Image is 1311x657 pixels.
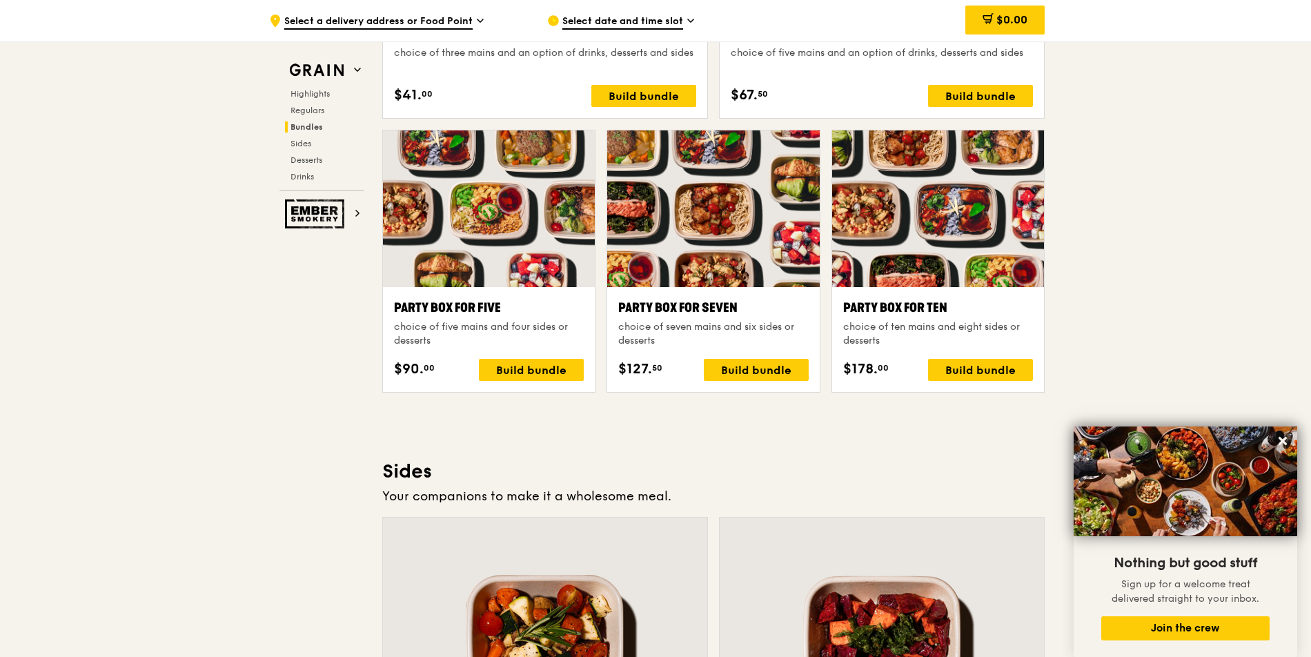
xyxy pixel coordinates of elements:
[1114,555,1257,571] span: Nothing but good stuff
[422,88,433,99] span: 00
[758,88,768,99] span: 50
[618,298,808,317] div: Party Box for Seven
[394,46,696,60] div: choice of three mains and an option of drinks, desserts and sides
[285,58,348,83] img: Grain web logo
[424,362,435,373] span: 00
[290,139,311,148] span: Sides
[652,362,662,373] span: 50
[285,199,348,228] img: Ember Smokery web logo
[394,85,422,106] span: $41.
[382,487,1045,506] div: Your companions to make it a wholesome meal.
[290,122,323,132] span: Bundles
[843,359,878,380] span: $178.
[731,46,1033,60] div: choice of five mains and an option of drinks, desserts and sides
[731,85,758,106] span: $67.
[618,359,652,380] span: $127.
[394,359,424,380] span: $90.
[290,89,330,99] span: Highlights
[562,14,683,30] span: Select date and time slot
[843,320,1033,348] div: choice of ten mains and eight sides or desserts
[996,13,1027,26] span: $0.00
[1101,616,1270,640] button: Join the crew
[591,85,696,107] div: Build bundle
[290,106,324,115] span: Regulars
[843,298,1033,317] div: Party Box for Ten
[704,359,809,381] div: Build bundle
[394,298,584,317] div: Party Box for Five
[284,14,473,30] span: Select a delivery address or Food Point
[618,320,808,348] div: choice of seven mains and six sides or desserts
[928,359,1033,381] div: Build bundle
[1074,426,1297,536] img: DSC07876-Edit02-Large.jpeg
[878,362,889,373] span: 00
[479,359,584,381] div: Build bundle
[290,155,322,165] span: Desserts
[290,172,314,182] span: Drinks
[928,85,1033,107] div: Build bundle
[1112,578,1259,605] span: Sign up for a welcome treat delivered straight to your inbox.
[1272,430,1294,452] button: Close
[382,459,1045,484] h3: Sides
[394,320,584,348] div: choice of five mains and four sides or desserts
